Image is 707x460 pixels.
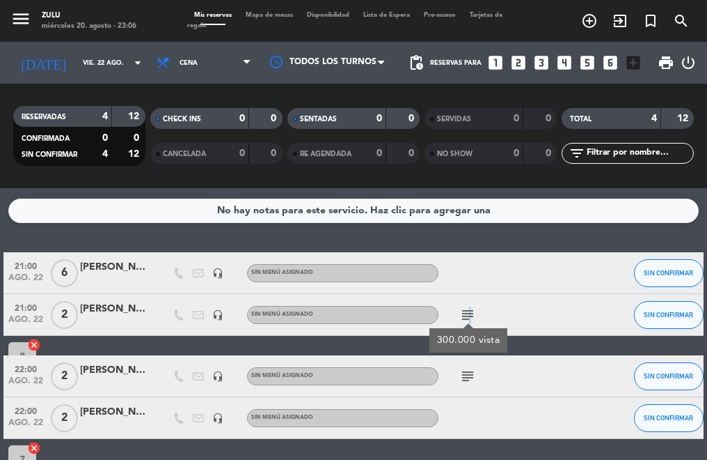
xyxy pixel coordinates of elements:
span: Mis reservas [187,12,239,18]
span: Mapa de mesas [239,12,300,18]
i: [DATE] [10,49,76,77]
i: looks_one [486,54,505,72]
span: SIN CONFIRMAR [644,269,693,277]
i: subject [459,307,476,323]
i: exit_to_app [612,13,628,29]
strong: 4 [102,149,108,159]
span: pending_actions [408,54,424,71]
i: power_settings_new [680,54,697,71]
span: SENTADAS [300,116,337,123]
span: SIN CONFIRMAR [22,151,77,158]
i: add_box [624,54,642,72]
i: looks_two [509,54,527,72]
div: [PERSON_NAME] [80,259,150,275]
i: cancel [27,338,41,352]
span: Lista de Espera [356,12,417,18]
i: add_circle_outline [581,13,598,29]
span: RE AGENDADA [300,151,351,158]
div: [PERSON_NAME] [80,362,150,378]
strong: 0 [239,114,245,123]
i: looks_3 [532,54,550,72]
i: filter_list [569,145,585,162]
i: headset_mic [212,309,223,321]
span: 2 [51,301,78,329]
strong: 12 [677,114,691,123]
span: 6 [51,259,78,287]
span: CONFIRMADA [22,135,70,142]
i: search [673,13,690,29]
div: ZULU [42,10,136,21]
span: ago. 22 [8,315,43,331]
span: ago. 22 [8,418,43,434]
strong: 4 [102,112,108,121]
span: CHECK INS [163,116,201,123]
strong: 12 [128,149,142,159]
i: looks_4 [555,54,573,72]
strong: 0 [271,148,279,158]
span: SERVIDAS [437,116,471,123]
span: ago. 22 [8,273,43,289]
strong: 12 [128,112,142,121]
span: SIN CONFIRMAR [644,311,693,319]
strong: 0 [514,114,519,123]
i: headset_mic [212,268,223,279]
strong: 0 [134,133,142,143]
span: Cena [180,59,198,67]
i: subject [459,368,476,385]
span: 22:00 [8,360,43,376]
span: Pre-acceso [417,12,463,18]
span: Sin menú asignado [251,312,313,317]
span: 21:00 [8,257,43,273]
span: Disponibilidad [300,12,356,18]
i: headset_mic [212,413,223,424]
strong: 0 [376,114,382,123]
i: menu [10,8,31,29]
strong: 0 [546,148,554,158]
div: 300.000 vista [437,333,500,348]
span: CANCELADA [163,151,206,158]
strong: 0 [376,148,382,158]
span: 21:00 [8,299,43,315]
span: TOTAL [570,116,591,123]
span: 22:00 [8,402,43,418]
span: Sin menú asignado [251,270,313,275]
strong: 0 [408,148,417,158]
i: arrow_drop_down [129,54,146,71]
i: turned_in_not [642,13,659,29]
div: No hay notas para este servicio. Haz clic para agregar una [217,203,491,219]
i: cancel [27,441,41,455]
span: Sin menú asignado [251,373,313,378]
span: SIN CONFIRMAR [644,372,693,380]
span: Reservas para [430,59,482,67]
input: Filtrar por nombre... [585,146,693,161]
i: looks_5 [578,54,596,72]
strong: 0 [239,148,245,158]
span: NO SHOW [437,151,472,158]
strong: 0 [102,133,108,143]
div: miércoles 20. agosto - 23:06 [42,21,136,31]
strong: 0 [546,114,554,123]
strong: 0 [514,148,519,158]
span: 2 [51,404,78,432]
strong: 4 [651,114,657,123]
span: 2 [51,362,78,390]
span: RESERVADAS [22,114,66,121]
i: headset_mic [212,371,223,382]
strong: 0 [271,114,279,123]
strong: 0 [408,114,417,123]
div: [PERSON_NAME] [80,404,150,420]
i: looks_6 [601,54,619,72]
span: print [658,54,674,71]
div: LOG OUT [680,42,697,84]
span: Sin menú asignado [251,415,313,420]
div: [PERSON_NAME] [80,301,150,317]
span: SIN CONFIRMAR [644,414,693,422]
span: ago. 22 [8,376,43,392]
